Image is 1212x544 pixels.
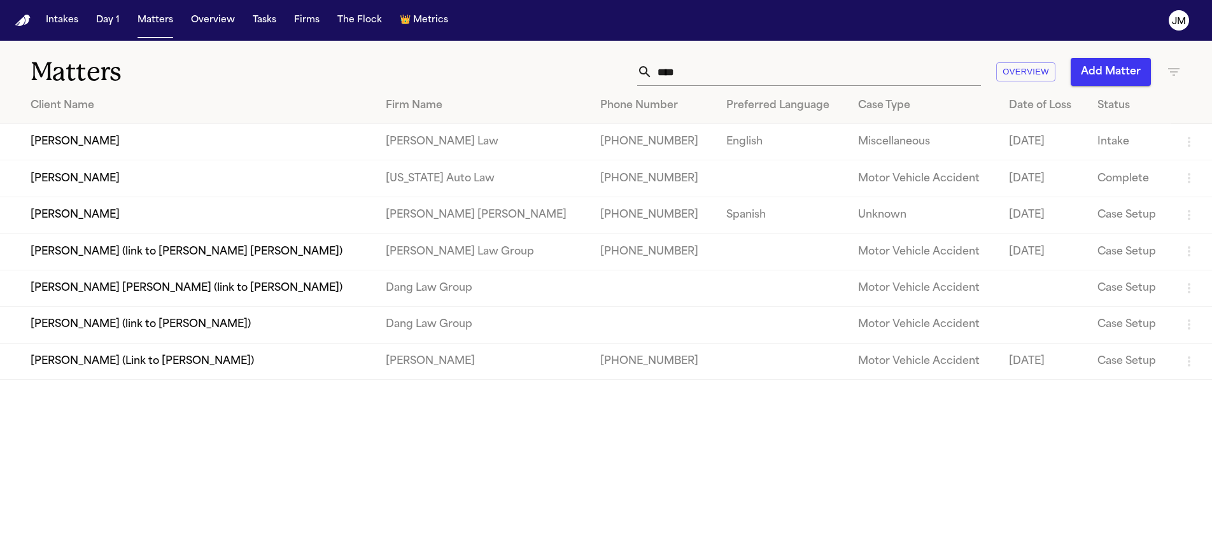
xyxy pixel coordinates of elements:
[590,124,716,160] td: [PHONE_NUMBER]
[1087,160,1171,197] td: Complete
[248,9,281,32] button: Tasks
[1071,58,1151,86] button: Add Matter
[376,270,590,306] td: Dang Law Group
[716,197,848,233] td: Spanish
[132,9,178,32] button: Matters
[1087,124,1171,160] td: Intake
[1087,343,1171,379] td: Case Setup
[848,343,999,379] td: Motor Vehicle Accident
[376,234,590,270] td: [PERSON_NAME] Law Group
[1097,98,1161,113] div: Status
[848,124,999,160] td: Miscellaneous
[590,343,716,379] td: [PHONE_NUMBER]
[590,160,716,197] td: [PHONE_NUMBER]
[15,15,31,27] img: Finch Logo
[848,270,999,306] td: Motor Vehicle Accident
[376,197,590,233] td: [PERSON_NAME] [PERSON_NAME]
[600,98,706,113] div: Phone Number
[376,124,590,160] td: [PERSON_NAME] Law
[186,9,240,32] button: Overview
[31,98,365,113] div: Client Name
[999,234,1087,270] td: [DATE]
[590,234,716,270] td: [PHONE_NUMBER]
[1087,197,1171,233] td: Case Setup
[386,98,580,113] div: Firm Name
[1087,270,1171,306] td: Case Setup
[726,98,838,113] div: Preferred Language
[590,197,716,233] td: [PHONE_NUMBER]
[91,9,125,32] button: Day 1
[999,124,1087,160] td: [DATE]
[376,160,590,197] td: [US_STATE] Auto Law
[395,9,453,32] button: crownMetrics
[376,343,590,379] td: [PERSON_NAME]
[999,197,1087,233] td: [DATE]
[376,307,590,343] td: Dang Law Group
[848,307,999,343] td: Motor Vehicle Accident
[848,160,999,197] td: Motor Vehicle Accident
[848,197,999,233] td: Unknown
[999,343,1087,379] td: [DATE]
[1009,98,1077,113] div: Date of Loss
[31,56,365,88] h1: Matters
[716,124,848,160] td: English
[332,9,387,32] button: The Flock
[999,160,1087,197] td: [DATE]
[1087,307,1171,343] td: Case Setup
[996,62,1055,82] button: Overview
[289,9,325,32] button: Firms
[1087,234,1171,270] td: Case Setup
[848,234,999,270] td: Motor Vehicle Accident
[858,98,989,113] div: Case Type
[41,9,83,32] button: Intakes
[15,15,31,27] a: Home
